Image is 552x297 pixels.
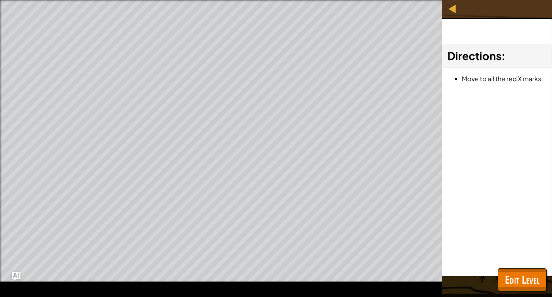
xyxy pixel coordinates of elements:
[498,268,547,291] button: Edit Level
[12,272,20,281] button: Ask AI
[505,272,539,287] span: Edit Level
[447,48,546,64] h3: :
[462,73,546,84] li: Move to all the red X marks.
[447,49,501,63] span: Directions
